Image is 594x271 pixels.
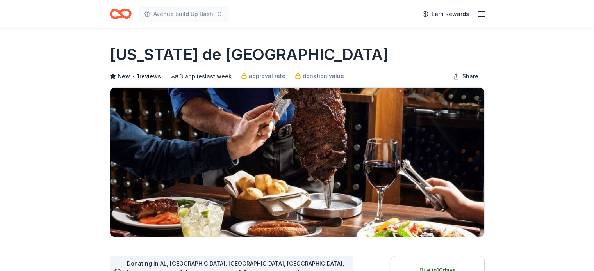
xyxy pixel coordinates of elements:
[241,71,285,81] a: approval rate
[295,71,344,81] a: donation value
[137,72,161,81] button: 1reviews
[110,88,484,237] img: Image for Texas de Brazil
[170,72,232,81] div: 3 applies last week
[132,73,135,80] span: •
[153,9,213,19] span: Avenue Build Up Bash
[118,72,130,81] span: New
[462,72,478,81] span: Share
[417,7,474,21] a: Earn Rewards
[110,44,389,66] h1: [US_STATE] de [GEOGRAPHIC_DATA]
[303,71,344,81] span: donation value
[447,69,485,84] button: Share
[249,71,285,81] span: approval rate
[110,5,132,23] a: Home
[138,6,229,22] button: Avenue Build Up Bash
